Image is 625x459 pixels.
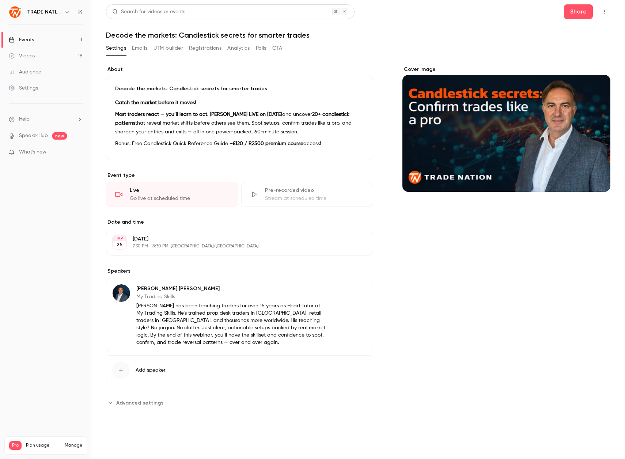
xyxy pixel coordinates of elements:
button: CTA [272,42,282,54]
p: My Trading Skills [136,293,326,300]
div: Settings [9,84,38,92]
div: SEP [113,236,126,241]
button: Emails [132,42,147,54]
span: Pro [9,441,22,450]
div: Philip Konchar[PERSON_NAME] [PERSON_NAME]My Trading Skills[PERSON_NAME] has been teaching traders... [106,278,373,352]
div: Live [130,187,229,194]
p: 25 [117,241,122,249]
button: Settings [106,42,126,54]
img: TRADE NATION [9,6,21,18]
section: Cover image [402,66,610,192]
section: Advanced settings [106,397,373,409]
p: [PERSON_NAME] [PERSON_NAME] [136,285,326,292]
p: Bonus: Free Candlestick Quick Reference Guide + access! [115,139,364,148]
p: and uncover that reveal market shifts before others see them. Spot setups, confirm trades like a ... [115,110,364,136]
p: 7:30 PM - 8:30 PM, [GEOGRAPHIC_DATA]/[GEOGRAPHIC_DATA] [133,243,334,249]
strong: Most traders react — you’ll learn to act. [PERSON_NAME] LIVE on [DATE] [115,112,282,117]
div: LiveGo live at scheduled time [106,182,238,207]
span: Plan usage [26,443,60,448]
span: What's new [19,148,46,156]
li: help-dropdown-opener [9,115,83,123]
button: Share [564,4,593,19]
label: Speakers [106,268,373,275]
button: Registrations [189,42,221,54]
div: Pre-recorded videoStream at scheduled time [241,182,374,207]
strong: Catch the market before it moves! [115,100,196,105]
div: Videos [9,52,35,60]
span: Help [19,115,30,123]
span: Add speaker [136,367,166,374]
div: Audience [9,68,41,76]
button: Advanced settings [106,397,168,409]
button: Polls [256,42,266,54]
div: Pre-recorded video [265,187,364,194]
p: [PERSON_NAME] has been teaching traders for over 15 years as Head Tutor at My Trading Skills. He’... [136,302,326,346]
p: Decode the markets: Candlestick secrets for smarter trades [115,85,364,92]
label: Cover image [402,66,610,73]
label: Date and time [106,219,373,226]
h1: Decode the markets: Candlestick secrets for smarter trades [106,31,610,39]
button: Add speaker [106,355,373,385]
button: Analytics [227,42,250,54]
div: Events [9,36,34,43]
p: Event type [106,172,373,179]
a: Manage [65,443,82,448]
div: Stream at scheduled time [265,195,364,202]
p: [DATE] [133,235,334,243]
span: Advanced settings [116,399,163,407]
iframe: Noticeable Trigger [74,149,83,156]
button: UTM builder [154,42,183,54]
a: SpeakerHub [19,132,48,140]
div: Go live at scheduled time [130,195,229,202]
img: Philip Konchar [113,284,130,302]
div: Search for videos or events [112,8,185,16]
span: new [52,132,67,140]
h6: TRADE NATION [27,8,61,16]
strong: €120 / R2500 premium course [232,141,303,146]
label: About [106,66,373,73]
